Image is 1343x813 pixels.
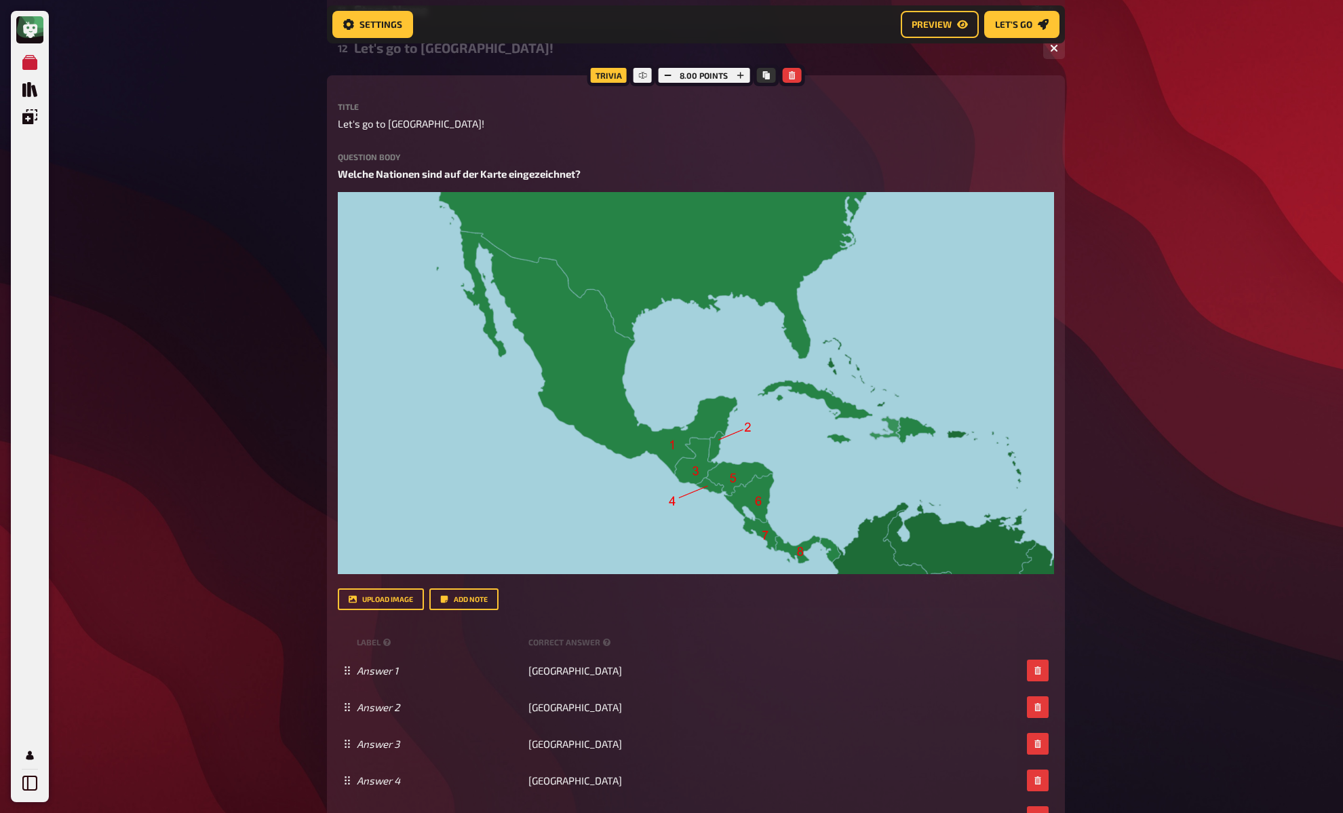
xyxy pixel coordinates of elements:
span: Settings [359,20,402,29]
small: label [357,637,523,648]
a: My Account [16,742,43,769]
i: Answer 3 [357,738,400,750]
span: Preview [912,20,952,29]
span: Let's go [995,20,1032,29]
span: [GEOGRAPHIC_DATA] [528,738,622,750]
a: My Quizzes [16,49,43,76]
small: correct answer [528,637,613,648]
span: Let's go to [GEOGRAPHIC_DATA]! [338,116,484,132]
div: 8.00 points [655,64,753,86]
div: 11 [338,4,349,16]
i: Answer 4 [357,774,400,787]
img: Mittelamerika [338,192,1054,574]
div: 12 [338,42,349,54]
span: [GEOGRAPHIC_DATA] [528,774,622,787]
label: Title [338,102,1054,111]
div: 4 [1032,5,1054,16]
div: Let's go to [GEOGRAPHIC_DATA]! [354,40,1032,56]
label: Question body [338,153,1054,161]
span: [GEOGRAPHIC_DATA] [528,701,622,713]
span: Welche Nationen sind auf der Karte eingezeichnet? [338,168,581,180]
button: Copy [756,68,775,83]
button: upload image [338,588,424,610]
a: Quiz Library [16,76,43,103]
i: Answer 2 [357,701,400,713]
a: Overlays [16,103,43,130]
div: Stage Name [354,2,1026,18]
a: Settings [332,11,413,38]
span: [GEOGRAPHIC_DATA] [528,664,622,677]
a: Let's go [984,11,1059,38]
i: Answer 1 [357,664,398,677]
button: Add note [429,588,499,610]
div: Trivia [587,64,630,86]
a: Preview [901,11,979,38]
